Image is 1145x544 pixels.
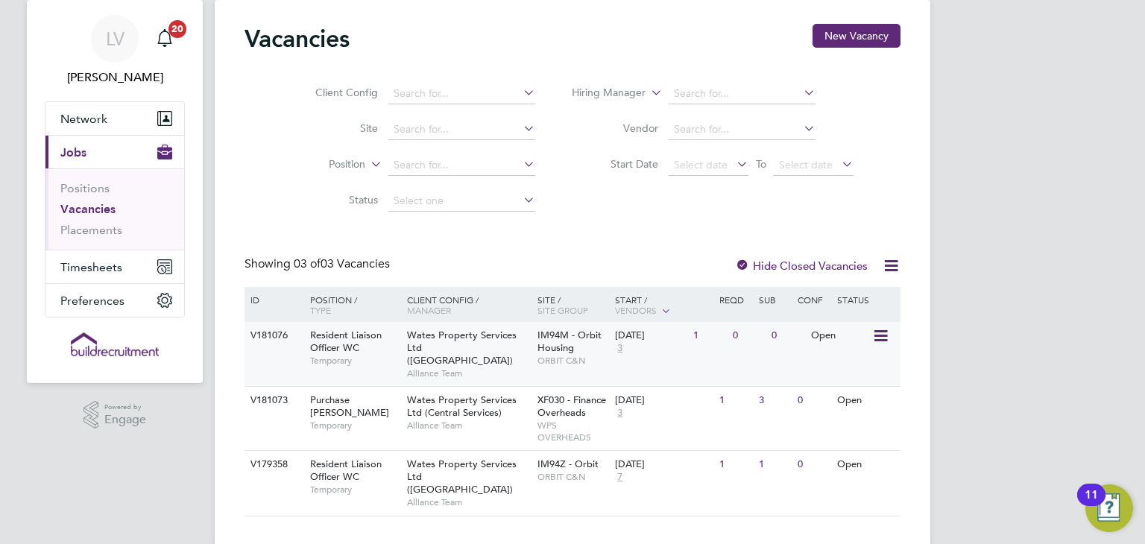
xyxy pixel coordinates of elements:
div: 1 [755,451,794,478]
div: V179358 [247,451,299,478]
div: Sub [755,287,794,312]
input: Search for... [388,155,535,176]
span: IM94Z - Orbit [537,458,599,470]
label: Start Date [572,157,658,171]
span: Select date [779,158,833,171]
label: Vendor [572,121,658,135]
span: Engage [104,414,146,426]
div: Client Config / [403,287,534,323]
span: Preferences [60,294,124,308]
span: 7 [615,471,625,484]
span: Jobs [60,145,86,159]
span: ORBIT C&N [537,355,608,367]
label: Hiring Manager [560,86,646,101]
span: Temporary [310,355,400,367]
button: Open Resource Center, 11 new notifications [1085,484,1133,532]
span: IM94M - Orbit Housing [537,329,602,354]
label: Status [292,193,378,206]
span: 03 of [294,256,321,271]
span: Network [60,112,107,126]
div: ID [247,287,299,312]
span: Temporary [310,484,400,496]
span: Alliance Team [407,420,530,431]
div: Reqd [716,287,754,312]
input: Search for... [669,119,816,140]
div: Start / [611,287,716,324]
div: 0 [794,451,833,478]
div: 11 [1085,495,1098,514]
input: Search for... [388,119,535,140]
a: Vacancies [60,202,116,216]
span: Temporary [310,420,400,431]
span: Select date [674,158,728,171]
span: 20 [168,20,186,38]
h2: Vacancies [245,24,350,54]
label: Client Config [292,86,378,99]
span: To [751,154,771,174]
div: Open [833,387,898,414]
span: Wates Property Services Ltd (Central Services) [407,393,517,419]
a: 20 [150,15,180,63]
a: Placements [60,223,122,237]
a: Powered byEngage [83,401,147,429]
span: Wates Property Services Ltd ([GEOGRAPHIC_DATA]) [407,329,517,367]
span: Alliance Team [407,496,530,508]
a: LV[PERSON_NAME] [45,15,185,86]
label: Position [280,157,365,172]
span: Alliance Team [407,367,530,379]
div: Jobs [45,168,184,250]
div: 1 [690,322,728,350]
div: Open [833,451,898,478]
label: Hide Closed Vacancies [735,259,868,273]
span: ORBIT C&N [537,471,608,483]
span: Lucy Van der Gucht [45,69,185,86]
button: Network [45,102,184,135]
div: [DATE] [615,458,712,471]
span: Site Group [537,304,588,316]
div: Conf [794,287,833,312]
div: 3 [755,387,794,414]
input: Search for... [669,83,816,104]
div: 0 [729,322,768,350]
button: Timesheets [45,250,184,283]
div: V181076 [247,322,299,350]
label: Site [292,121,378,135]
input: Search for... [388,83,535,104]
span: Resident Liaison Officer WC [310,329,382,354]
span: Timesheets [60,260,122,274]
span: Wates Property Services Ltd ([GEOGRAPHIC_DATA]) [407,458,517,496]
span: XF030 - Finance Overheads [537,393,606,419]
div: Open [807,322,872,350]
div: [DATE] [615,329,686,342]
a: Go to home page [45,332,185,356]
div: Status [833,287,898,312]
span: 3 [615,342,625,355]
div: [DATE] [615,394,712,407]
div: 1 [716,451,754,478]
img: buildrec-logo-retina.png [71,332,159,356]
button: New Vacancy [813,24,900,48]
span: 3 [615,407,625,420]
div: V181073 [247,387,299,414]
span: Type [310,304,331,316]
button: Jobs [45,136,184,168]
div: 1 [716,387,754,414]
span: 03 Vacancies [294,256,390,271]
span: WPS OVERHEADS [537,420,608,443]
div: Showing [245,256,393,272]
div: 0 [768,322,807,350]
button: Preferences [45,284,184,317]
span: Vendors [615,304,657,316]
div: Position / [299,287,403,323]
span: Resident Liaison Officer WC [310,458,382,483]
div: 0 [794,387,833,414]
span: Purchase [PERSON_NAME] [310,393,389,419]
span: Manager [407,304,451,316]
div: Site / [534,287,612,323]
input: Select one [388,191,535,212]
a: Positions [60,181,110,195]
span: LV [106,29,124,48]
span: Powered by [104,401,146,414]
